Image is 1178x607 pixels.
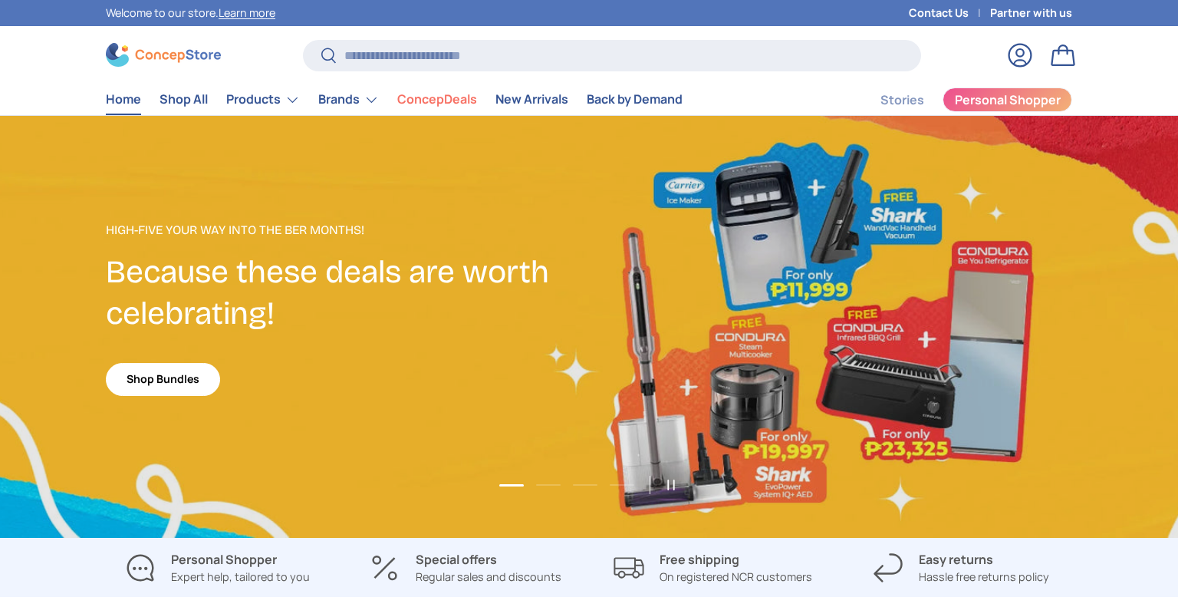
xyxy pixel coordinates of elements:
strong: Personal Shopper [171,551,277,568]
p: Expert help, tailored to you [171,569,310,586]
summary: Products [217,84,309,115]
a: Brands [318,84,379,115]
nav: Secondary [844,84,1072,115]
a: ConcepDeals [397,84,477,114]
span: Personal Shopper [955,94,1061,106]
a: Free shipping On registered NCR customers [601,550,824,586]
a: Shop All [160,84,208,114]
a: New Arrivals [495,84,568,114]
p: High-Five Your Way Into the Ber Months! [106,221,589,239]
p: Regular sales and discounts [416,569,561,586]
a: Contact Us [909,5,990,21]
a: Partner with us [990,5,1072,21]
a: Home [106,84,141,114]
nav: Primary [106,84,683,115]
img: ConcepStore [106,43,221,67]
strong: Special offers [416,551,497,568]
p: On registered NCR customers [660,569,812,586]
strong: Easy returns [919,551,993,568]
summary: Brands [309,84,388,115]
a: Back by Demand [587,84,683,114]
strong: Free shipping [660,551,739,568]
a: Products [226,84,300,115]
h2: Because these deals are worth celebrating! [106,252,589,335]
a: Special offers Regular sales and discounts [354,550,577,586]
a: Personal Shopper Expert help, tailored to you [106,550,329,586]
a: Easy returns Hassle free returns policy [849,550,1072,586]
a: Shop Bundles [106,363,220,396]
p: Hassle free returns policy [919,569,1049,586]
a: Personal Shopper [943,87,1072,112]
a: Learn more [219,5,275,20]
p: Welcome to our store. [106,5,275,21]
a: Stories [880,85,924,115]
